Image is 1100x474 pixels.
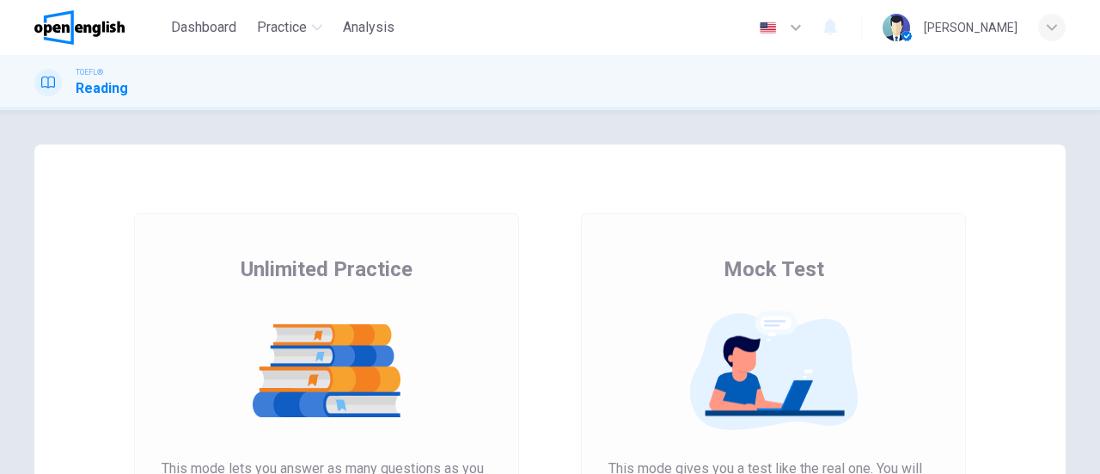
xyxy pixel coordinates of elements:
[250,12,329,43] button: Practice
[924,17,1017,38] div: [PERSON_NAME]
[171,17,236,38] span: Dashboard
[76,66,103,78] span: TOEFL®
[883,14,910,41] img: Profile picture
[241,255,412,283] span: Unlimited Practice
[76,78,128,99] h1: Reading
[343,17,394,38] span: Analysis
[257,17,307,38] span: Practice
[757,22,779,34] img: en
[724,255,824,283] span: Mock Test
[336,12,401,43] button: Analysis
[34,10,125,45] img: OpenEnglish logo
[34,10,164,45] a: OpenEnglish logo
[164,12,243,43] button: Dashboard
